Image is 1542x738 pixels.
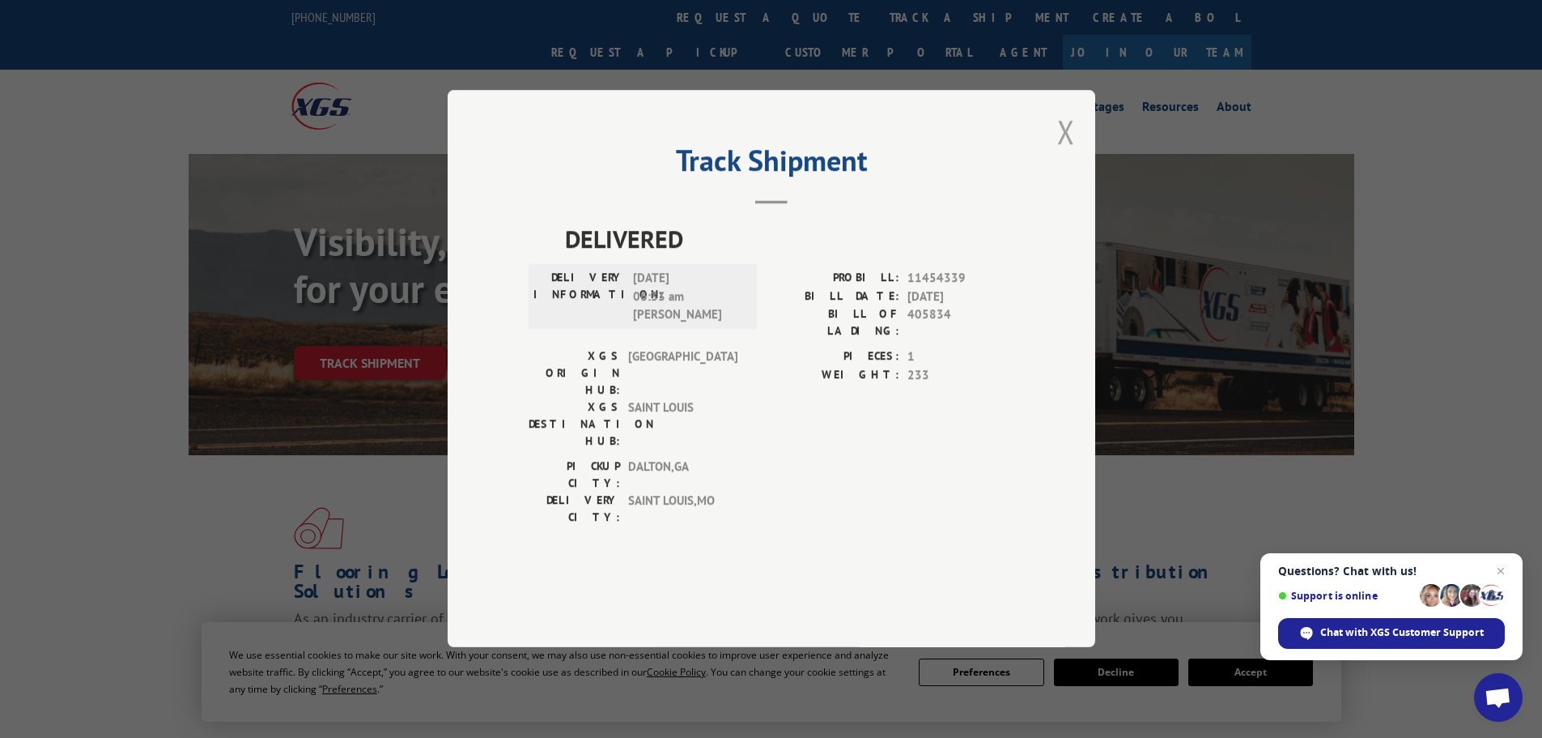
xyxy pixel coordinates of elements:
[1320,625,1484,640] span: Chat with XGS Customer Support
[1278,590,1414,602] span: Support is online
[907,270,1014,288] span: 11454339
[771,270,899,288] label: PROBILL:
[771,366,899,385] label: WEIGHT:
[771,288,899,306] label: BILL DATE:
[1278,565,1505,578] span: Questions? Chat with us!
[1057,110,1075,153] button: Close modal
[1491,561,1510,581] span: Close chat
[907,306,1014,340] span: 405834
[628,459,737,493] span: DALTON , GA
[1278,618,1505,649] div: Chat with XGS Customer Support
[529,149,1014,180] h2: Track Shipment
[633,270,742,325] span: [DATE] 06:33 am [PERSON_NAME]
[771,306,899,340] label: BILL OF LADING:
[907,348,1014,367] span: 1
[771,348,899,367] label: PIECES:
[1474,673,1523,722] div: Open chat
[628,399,737,450] span: SAINT LOUIS
[628,348,737,399] span: [GEOGRAPHIC_DATA]
[529,348,620,399] label: XGS ORIGIN HUB:
[533,270,625,325] label: DELIVERY INFORMATION:
[529,459,620,493] label: PICKUP CITY:
[907,288,1014,306] span: [DATE]
[565,221,1014,258] span: DELIVERED
[529,493,620,527] label: DELIVERY CITY:
[529,399,620,450] label: XGS DESTINATION HUB:
[628,493,737,527] span: SAINT LOUIS , MO
[907,366,1014,385] span: 233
